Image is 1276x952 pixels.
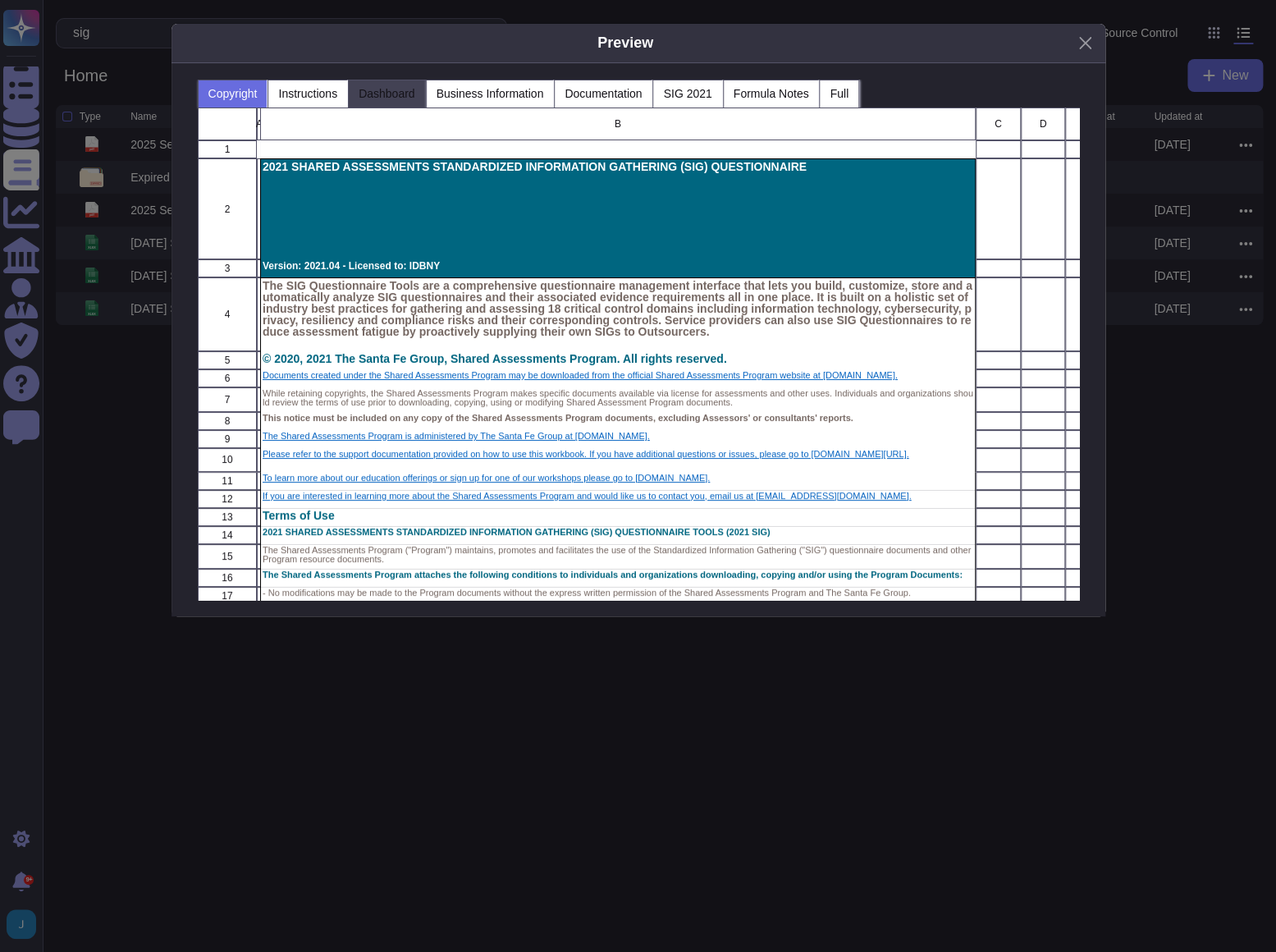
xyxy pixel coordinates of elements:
div: 6 [198,369,257,387]
p: While retaining copyrights, the Shared Assessments Program makes specific documents available via... [262,389,972,407]
p: The Shared Assessments Program ("Program") maintains, promotes and facilitates the use of the Sta... [262,546,972,564]
div: 7 [198,387,257,412]
div: grid [198,108,1079,600]
div: 14 [198,526,257,544]
div: 1 [198,140,257,158]
p: The Shared Assessments Program attaches the following conditions to individuals and organizations... [262,570,972,579]
span: D [1039,119,1046,129]
div: 2 [198,158,257,259]
button: Business Information [426,80,555,108]
div: 10 [198,448,257,472]
button: Instructions [268,80,348,108]
p: Terms of Use [262,510,972,521]
button: Close [1072,30,1098,56]
div: 3 [198,259,257,277]
button: SIG 2021 [652,80,722,108]
p: Version: 2021.04 - Licensed to: IDBNY [262,261,972,271]
p: © 2020, 2021 The Santa Fe Group, Shared Assessments Program. All rights reserved. [262,353,972,364]
button: Copyright [198,80,268,108]
p: If you are interested in learning more about the Shared Assessments Program and would like us to ... [262,492,972,501]
span: B [614,119,620,129]
span: A [256,119,263,129]
p: 2021 SHARED ASSESSMENTS STANDARDIZED INFORMATION GATHERING (SIG) QUESTIONNAIRE [262,161,972,172]
p: To learn more about our education offerings or sign up for one of our workshops please go to [DOM... [262,474,972,483]
p: Documents created under the Shared Assessments Program may be downloaded from the official Shared... [262,371,972,380]
button: Documentation [554,80,652,108]
div: 9 [198,430,257,448]
span: C [994,119,1001,129]
div: 4 [198,277,257,351]
div: 12 [198,490,257,508]
button: Full [819,80,859,108]
div: 5 [198,351,257,369]
button: Dashboard [348,80,426,108]
div: 16 [198,569,257,587]
div: 15 [198,544,257,569]
p: The SIG Questionnaire Tools are a comprehensive questionnaire management interface that lets you ... [262,280,972,337]
p: - No modifications may be made to the Program documents without the express written permission of... [262,588,972,597]
div: Preview [597,32,653,54]
div: 8 [198,412,257,430]
div: 13 [198,508,257,526]
button: Formula Notes [723,80,820,108]
p: The Shared Assessments Program is administered by The Santa Fe Group at [DOMAIN_NAME]. [262,432,972,441]
div: 17 [198,587,257,605]
p: Please refer to the support documentation provided on how to use this workbook. If you have addit... [262,450,972,459]
p: 2021 SHARED ASSESSMENTS STANDARDIZED INFORMATION GATHERING (SIG) QUESTIONNAIRE TOOLS (2021 SIG) [262,528,972,537]
p: This notice must be included on any copy of the Shared Assessments Program documents, excluding A... [262,414,972,423]
div: 11 [198,472,257,490]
